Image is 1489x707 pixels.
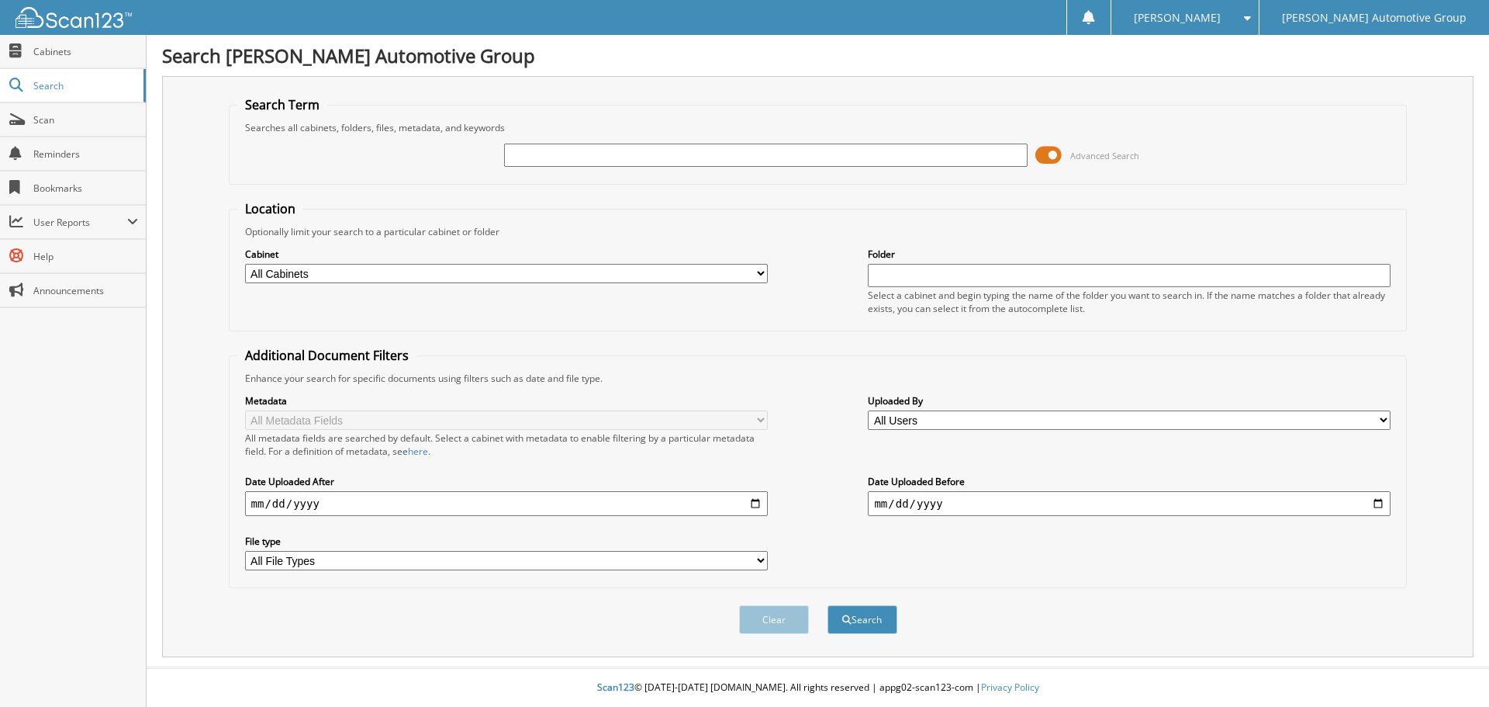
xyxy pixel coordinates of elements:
a: Privacy Policy [981,681,1039,694]
span: Announcements [33,284,138,297]
span: Advanced Search [1070,150,1139,161]
h1: Search [PERSON_NAME] Automotive Group [162,43,1473,68]
button: Clear [739,605,809,634]
label: File type [245,535,768,548]
button: Search [827,605,897,634]
span: Bookmarks [33,182,138,195]
div: Enhance your search for specific documents using filters such as date and file type. [237,372,1399,385]
label: Date Uploaded After [245,475,768,488]
div: All metadata fields are searched by default. Select a cabinet with metadata to enable filtering b... [245,431,768,458]
span: [PERSON_NAME] [1134,13,1221,23]
span: Reminders [33,147,138,161]
legend: Additional Document Filters [237,347,416,364]
span: Scan123 [597,681,634,694]
span: [PERSON_NAME] Automotive Group [1282,13,1467,23]
input: end [868,491,1391,516]
span: User Reports [33,216,127,229]
label: Folder [868,248,1391,261]
img: scan123-logo-white.svg [16,7,132,28]
label: Metadata [245,394,768,407]
label: Cabinet [245,248,768,261]
label: Date Uploaded Before [868,475,1391,488]
div: Select a cabinet and begin typing the name of the folder you want to search in. If the name match... [868,289,1391,315]
span: Help [33,250,138,263]
div: © [DATE]-[DATE] [DOMAIN_NAME]. All rights reserved | appg02-scan123-com | [147,669,1489,707]
span: Cabinets [33,45,138,58]
span: Search [33,79,136,92]
div: Searches all cabinets, folders, files, metadata, and keywords [237,121,1399,134]
span: Scan [33,113,138,126]
legend: Search Term [237,96,327,113]
a: here [408,445,428,458]
legend: Location [237,200,303,217]
label: Uploaded By [868,394,1391,407]
input: start [245,491,768,516]
div: Optionally limit your search to a particular cabinet or folder [237,225,1399,238]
